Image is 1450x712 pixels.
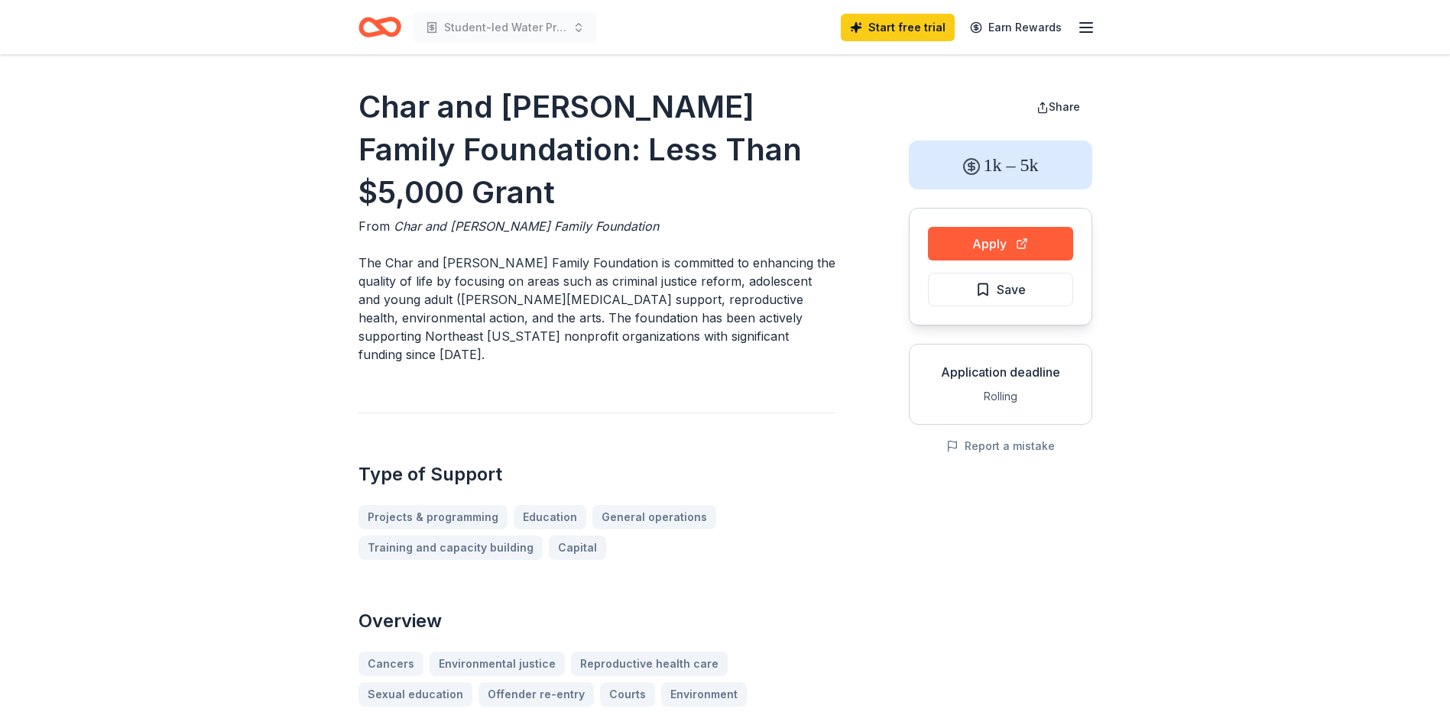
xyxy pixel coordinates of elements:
p: The Char and [PERSON_NAME] Family Foundation is committed to enhancing the quality of life by foc... [358,254,835,364]
a: Training and capacity building [358,536,543,560]
h1: Char and [PERSON_NAME] Family Foundation: Less Than $5,000 Grant [358,86,835,214]
button: Apply [928,227,1073,261]
button: Report a mistake [946,437,1055,455]
div: Application deadline [922,363,1079,381]
div: 1k – 5k [909,141,1092,189]
a: Projects & programming [358,505,508,529]
div: From [358,217,835,235]
a: Home [358,9,401,45]
a: Earn Rewards [961,14,1071,41]
button: Save [928,273,1073,306]
a: Capital [549,536,606,560]
div: Rolling [922,387,1079,406]
h2: Overview [358,609,835,633]
span: Char and [PERSON_NAME] Family Foundation [394,218,659,234]
span: Student-led Water Project: Seeking Partnership for Clean Water [PERSON_NAME] [444,18,566,37]
button: Share [1024,92,1092,122]
button: Student-led Water Project: Seeking Partnership for Clean Water [PERSON_NAME] [414,12,597,43]
span: Save [997,280,1026,299]
a: Start free trial [841,14,955,41]
span: Share [1049,100,1080,113]
a: Education [514,505,586,529]
h2: Type of Support [358,462,835,487]
a: General operations [592,505,716,529]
